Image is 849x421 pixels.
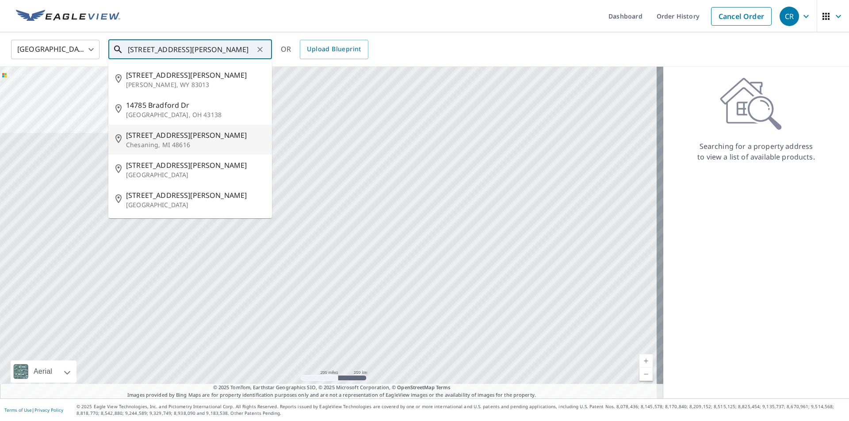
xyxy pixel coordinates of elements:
p: | [4,407,63,413]
a: Current Level 5, Zoom In [639,354,653,368]
div: CR [780,7,799,26]
a: OpenStreetMap [397,384,434,391]
a: Upload Blueprint [300,40,368,59]
div: Aerial [11,360,76,383]
input: Search by address or latitude-longitude [128,37,254,62]
p: [GEOGRAPHIC_DATA] [126,201,265,209]
div: [GEOGRAPHIC_DATA] [11,37,99,62]
p: © 2025 Eagle View Technologies, Inc. and Pictometry International Corp. All Rights Reserved. Repo... [76,403,845,417]
p: Chesaning, MI 48616 [126,140,265,149]
a: Cancel Order [711,7,772,26]
p: [PERSON_NAME], WY 83013 [126,80,265,89]
a: Current Level 5, Zoom Out [639,368,653,381]
span: 14785 Bradford Dr [126,100,265,110]
p: [GEOGRAPHIC_DATA] [126,171,265,179]
span: [STREET_ADDRESS][PERSON_NAME] [126,160,265,171]
div: OR [281,40,368,59]
a: Privacy Policy [34,407,63,413]
a: Terms of Use [4,407,32,413]
img: EV Logo [16,10,120,23]
p: Searching for a property address to view a list of available products. [697,141,815,162]
a: Terms [436,384,451,391]
p: [GEOGRAPHIC_DATA], OH 43138 [126,110,265,119]
span: [STREET_ADDRESS][PERSON_NAME] [126,70,265,80]
span: [STREET_ADDRESS][PERSON_NAME] [126,130,265,140]
span: Upload Blueprint [307,44,361,55]
span: [STREET_ADDRESS][PERSON_NAME] [126,190,265,201]
div: Aerial [31,360,55,383]
button: Clear [254,43,266,56]
span: © 2025 TomTom, Earthstar Geographics SIO, © 2025 Microsoft Corporation, © [213,384,451,391]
